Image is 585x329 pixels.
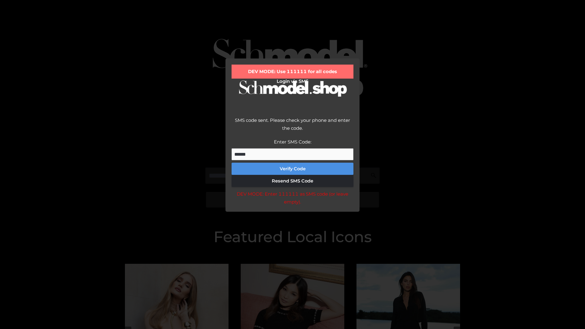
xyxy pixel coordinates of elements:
[232,65,353,79] div: DEV MODE: Use 111111 for all codes
[232,79,353,84] h2: Login via SMS
[232,190,353,206] div: DEV MODE: Enter 111111 as SMS code (or leave empty).
[274,139,311,145] label: Enter SMS Code:
[232,175,353,187] button: Resend SMS Code
[232,163,353,175] button: Verify Code
[232,116,353,138] div: SMS code sent. Please check your phone and enter the code.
